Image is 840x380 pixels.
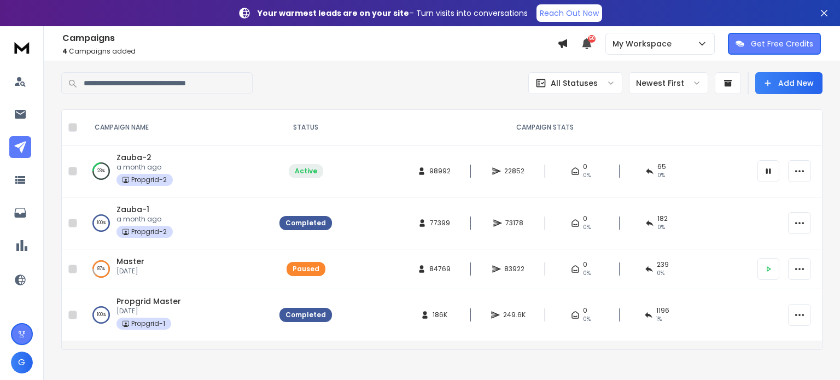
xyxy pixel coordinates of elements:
[116,204,149,215] a: Zauba-1
[116,307,181,315] p: [DATE]
[295,167,317,176] div: Active
[116,256,144,267] a: Master
[293,265,319,273] div: Paused
[116,296,181,307] a: Propgrid Master
[62,46,67,56] span: 4
[583,214,587,223] span: 0
[504,265,524,273] span: 83922
[11,352,33,373] button: G
[116,215,173,224] p: a month ago
[273,110,339,145] th: STATUS
[116,163,173,172] p: a month ago
[728,33,821,55] button: Get Free Credits
[657,269,664,278] span: 0 %
[81,289,273,341] td: 100%Propgrid Master[DATE]Propgrid-1
[505,219,523,227] span: 73178
[583,306,587,315] span: 0
[503,311,526,319] span: 249.6K
[97,309,106,320] p: 100 %
[258,8,409,19] strong: Your warmest leads are on your site
[339,110,751,145] th: CAMPAIGN STATS
[629,72,708,94] button: Newest First
[583,162,587,171] span: 0
[588,35,596,43] span: 50
[116,267,144,276] p: [DATE]
[751,38,813,49] p: Get Free Credits
[62,32,557,45] h1: Campaigns
[430,219,450,227] span: 77399
[62,47,557,56] p: Campaigns added
[583,223,591,232] span: 0%
[285,219,326,227] div: Completed
[131,319,165,328] p: Propgrid-1
[81,249,273,289] td: 87%Master[DATE]
[657,223,665,232] span: 0 %
[429,167,451,176] span: 98992
[755,72,822,94] button: Add New
[540,8,599,19] p: Reach Out Now
[11,37,33,57] img: logo
[583,315,591,324] span: 0%
[258,8,528,19] p: – Turn visits into conversations
[131,176,167,184] p: Propgrid-2
[657,162,666,171] span: 65
[536,4,602,22] a: Reach Out Now
[81,197,273,249] td: 100%Zauba-1a month agoPropgrid-2
[97,218,106,229] p: 100 %
[657,214,668,223] span: 182
[131,227,167,236] p: Propgrid-2
[97,264,105,274] p: 87 %
[583,171,591,180] span: 0%
[656,315,662,324] span: 1 %
[81,145,273,197] td: 23%Zauba-2a month agoPropgrid-2
[285,311,326,319] div: Completed
[612,38,676,49] p: My Workspace
[657,171,665,180] span: 0 %
[656,306,669,315] span: 1196
[116,152,151,163] a: Zauba-2
[583,260,587,269] span: 0
[551,78,598,89] p: All Statuses
[657,260,669,269] span: 239
[97,166,105,177] p: 23 %
[433,311,447,319] span: 186K
[504,167,524,176] span: 22852
[583,269,591,278] span: 0%
[429,265,451,273] span: 84769
[81,110,273,145] th: CAMPAIGN NAME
